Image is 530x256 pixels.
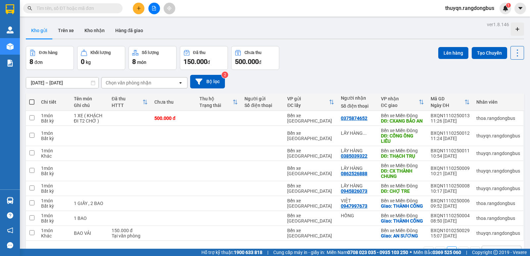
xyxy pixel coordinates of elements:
button: caret-down [514,3,526,14]
button: Chưa thu500.000đ [231,46,279,70]
span: search [27,6,32,11]
div: Chi tiết [41,99,67,105]
div: 10:21 [DATE] [431,171,470,176]
div: Bất kỳ [41,188,67,194]
div: 1 món [41,228,67,233]
span: đơn [34,60,43,65]
div: DĐ: CXANG BẢO AN [381,118,424,124]
span: Miền Nam [327,249,408,256]
div: Giao: THÀNH CÔNG [381,218,424,224]
button: Trên xe [53,23,79,38]
span: file-add [152,6,156,11]
div: VP gửi [287,96,329,101]
div: 1 XE ( KHÁCH ĐI T2 CHỞ ) [74,113,105,124]
img: warehouse-icon [7,197,14,204]
div: Chưa thu [244,50,261,55]
span: plus [136,6,141,11]
div: thoa.rangdongbus [476,116,520,121]
span: 0 [81,58,84,66]
button: Khối lượng0kg [77,46,125,70]
div: Chọn văn phòng nhận [106,79,151,86]
div: 10:54 [DATE] [431,153,470,159]
span: aim [167,6,172,11]
div: BXQN1010250029 [431,228,470,233]
div: Bến xe [GEOGRAPHIC_DATA] [287,198,334,209]
input: Select a date range. [26,77,98,88]
div: Đã thu [112,96,142,101]
input: Tìm tên, số ĐT hoặc mã đơn [36,5,115,12]
button: Lên hàng [438,47,468,59]
div: Người nhận [341,95,374,101]
div: LẤY HÀNG PHÚC [341,130,374,136]
th: Toggle SortBy [427,93,473,111]
div: HTTT [112,103,142,108]
div: BAO VẢI [74,230,105,236]
div: Khác [41,233,67,238]
div: Bất kỳ [41,136,67,141]
div: Số điện thoại [244,103,281,108]
div: Giao: AN SƯƠNG [381,233,424,238]
div: Số lượng [142,50,159,55]
div: thoa.rangdongbus [476,201,520,206]
div: 10 / trang [486,248,506,255]
div: Bến xe Miền Đông [381,213,424,218]
div: Bến xe Miền Đông [381,228,424,233]
div: DĐ: THẠCH TRỤ [381,153,424,159]
strong: 0369 525 060 [433,250,461,255]
div: Bến xe [GEOGRAPHIC_DATA] [287,183,334,194]
span: thuyqn.rangdongbus [440,4,500,12]
span: ⚪️ [410,251,412,254]
button: Đã thu150.000đ [180,46,228,70]
span: copyright [493,250,498,255]
div: 08:50 [DATE] [431,218,470,224]
div: DĐ: CX THÀNH CHUNG [381,168,424,179]
div: Bến xe Miền Đông [381,128,424,133]
span: | [466,249,467,256]
svg: open [178,80,183,85]
button: Đơn hàng8đơn [26,46,74,70]
th: Toggle SortBy [196,93,241,111]
div: thuyqn.rangdongbus [476,151,520,156]
img: icon-new-feature [503,5,508,11]
img: warehouse-icon [7,26,14,33]
div: Bến xe Miền Đông [381,148,424,153]
div: 0947997673 [341,203,367,209]
div: thoa.rangdongbus [476,216,520,221]
div: Bến xe [GEOGRAPHIC_DATA] [287,130,334,141]
div: Nhân viên [476,99,520,105]
div: 10:17 [DATE] [431,188,470,194]
div: BXQN1110250006 [431,198,470,203]
button: Kho gửi [26,23,53,38]
div: Tại văn phòng [112,233,148,238]
div: DĐ: CỐNG ÔNG LIẾU [381,133,424,144]
th: Toggle SortBy [108,93,151,111]
div: Chưa thu [154,99,193,105]
div: 1 món [41,198,67,203]
div: 1 món [41,166,67,171]
div: 1 món [41,130,67,136]
svg: open [512,249,517,254]
div: Tạo kho hàng mới [511,23,524,36]
div: Bến xe Miền Đông [381,163,424,168]
button: Số lượng8món [129,46,177,70]
div: Bến xe [GEOGRAPHIC_DATA] [287,166,334,176]
div: 15:07 [DATE] [431,233,470,238]
div: BXQN1110250012 [431,130,470,136]
div: Bến xe [GEOGRAPHIC_DATA] [287,113,334,124]
th: Toggle SortBy [284,93,338,111]
div: Ngày ĐH [431,103,464,108]
button: aim [164,3,175,14]
div: 11:26 [DATE] [431,118,470,124]
div: 0945826073 [341,188,367,194]
span: | [267,249,268,256]
div: Bất kỳ [41,118,67,124]
strong: 1900 633 818 [234,250,262,255]
div: 1 món [41,113,67,118]
div: Tên món [74,96,105,101]
div: Thu hộ [199,96,233,101]
div: 09:52 [DATE] [431,203,470,209]
span: Miền Bắc [413,249,461,256]
div: Bến xe Miền Đông [381,113,424,118]
div: DĐ: CHỢ TRE [381,188,424,194]
span: Cung cấp máy in - giấy in: [273,249,325,256]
